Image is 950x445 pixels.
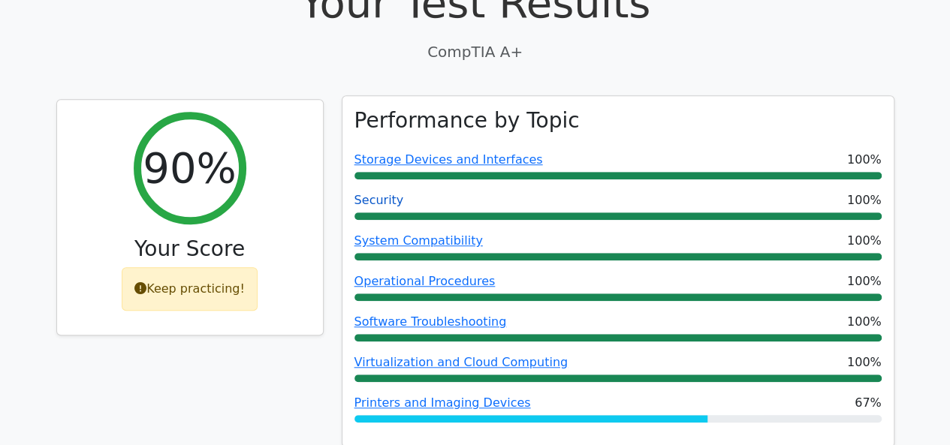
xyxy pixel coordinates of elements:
[143,143,236,193] h2: 90%
[354,233,483,248] a: System Compatibility
[847,272,882,290] span: 100%
[122,267,258,311] div: Keep practicing!
[354,395,531,410] a: Printers and Imaging Devices
[354,274,496,288] a: Operational Procedures
[354,108,580,134] h3: Performance by Topic
[354,152,543,167] a: Storage Devices and Interfaces
[847,232,882,250] span: 100%
[354,355,568,369] a: Virtualization and Cloud Computing
[69,236,311,262] h3: Your Score
[847,191,882,209] span: 100%
[56,41,894,63] p: CompTIA A+
[855,394,882,412] span: 67%
[847,151,882,169] span: 100%
[354,314,507,329] a: Software Troubleshooting
[847,313,882,331] span: 100%
[847,353,882,371] span: 100%
[354,193,404,207] a: Security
